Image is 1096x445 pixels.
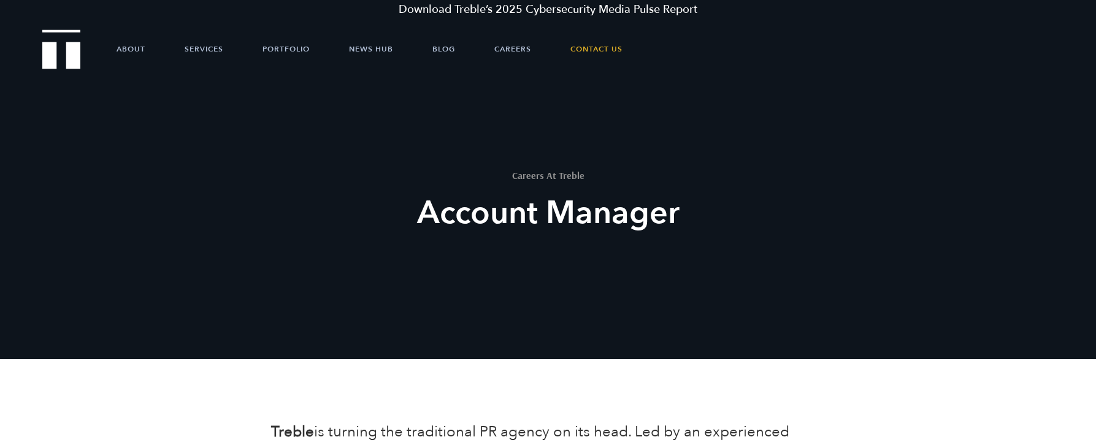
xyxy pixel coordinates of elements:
[494,31,531,67] a: Careers
[263,31,310,67] a: Portfolio
[570,31,623,67] a: Contact Us
[322,191,775,235] h2: Account Manager
[349,31,393,67] a: News Hub
[42,29,81,69] img: Treble logo
[322,170,775,180] h1: Careers At Treble
[117,31,145,67] a: About
[432,31,455,67] a: Blog
[185,31,223,67] a: Services
[271,422,314,442] b: Treble
[43,31,80,68] a: Treble Homepage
